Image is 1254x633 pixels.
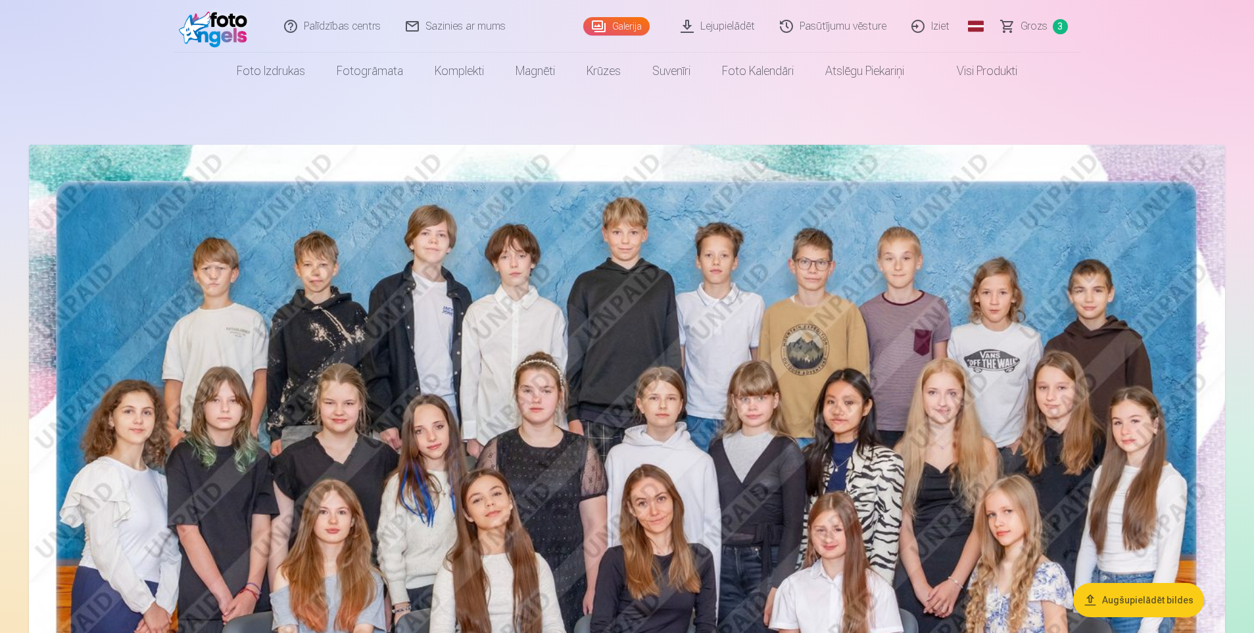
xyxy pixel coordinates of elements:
[637,53,706,89] a: Suvenīri
[321,53,419,89] a: Fotogrāmata
[179,5,254,47] img: /fa1
[1073,583,1204,617] button: Augšupielādēt bildes
[419,53,500,89] a: Komplekti
[920,53,1033,89] a: Visi produkti
[809,53,920,89] a: Atslēgu piekariņi
[1053,19,1068,34] span: 3
[583,17,650,36] a: Galerija
[1021,18,1048,34] span: Grozs
[221,53,321,89] a: Foto izdrukas
[500,53,571,89] a: Magnēti
[571,53,637,89] a: Krūzes
[706,53,809,89] a: Foto kalendāri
